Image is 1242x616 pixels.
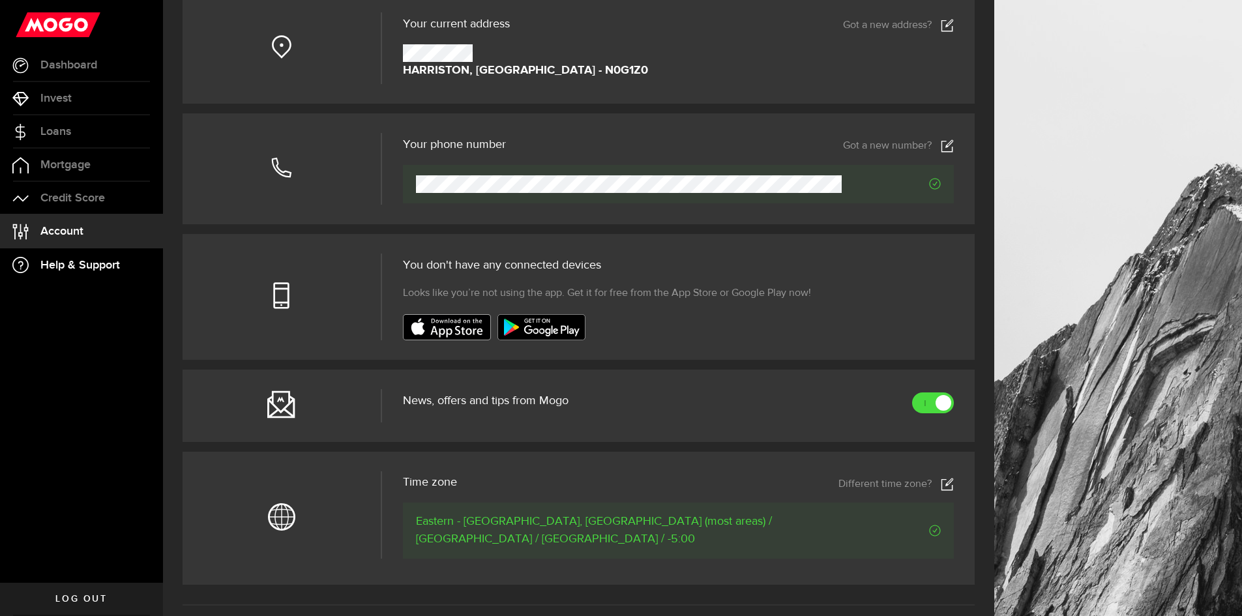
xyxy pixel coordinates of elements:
span: Mortgage [40,159,91,171]
span: Account [40,226,83,237]
span: You don't have any connected devices [403,259,601,271]
a: Got a new number? [843,139,954,153]
span: Dashboard [40,59,97,71]
a: Different time zone? [838,478,954,491]
button: Open LiveChat chat widget [10,5,50,44]
span: Verified [836,525,941,536]
strong: HARRISTON, [GEOGRAPHIC_DATA] - N0G1Z0 [403,62,648,80]
a: Got a new address? [843,19,954,32]
span: Loans [40,126,71,138]
img: badge-app-store.svg [403,314,491,340]
span: Invest [40,93,72,104]
span: Eastern - [GEOGRAPHIC_DATA], [GEOGRAPHIC_DATA] (most areas) / [GEOGRAPHIC_DATA] / [GEOGRAPHIC_DAT... [416,513,836,548]
span: Time zone [403,477,457,488]
span: Help & Support [40,259,120,271]
span: Looks like you’re not using the app. Get it for free from the App Store or Google Play now! [403,286,811,301]
span: Credit Score [40,192,105,204]
h3: Your phone number [403,139,506,151]
span: Log out [55,594,107,604]
span: Your current address [403,18,510,30]
img: badge-google-play.svg [497,314,585,340]
span: News, offers and tips from Mogo [403,395,569,407]
span: Verified [842,178,941,190]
